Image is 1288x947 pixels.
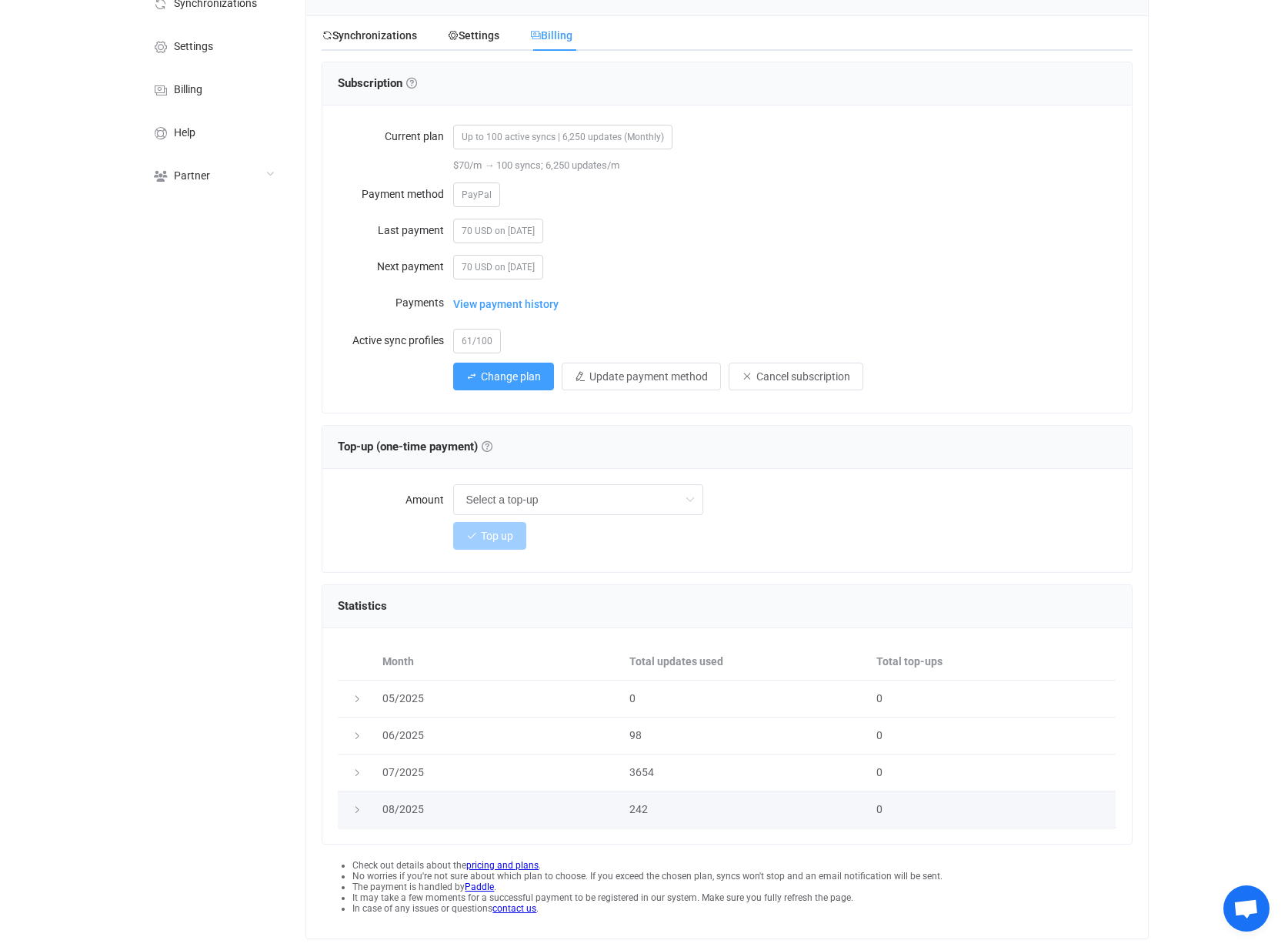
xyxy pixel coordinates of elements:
[136,110,290,153] a: Help
[589,370,708,383] span: Update payment method
[453,159,619,171] span: $70/m → 100 syncs; 6,250 updates/m
[869,653,1116,671] div: Total top-ups
[338,599,387,613] span: Statistics
[869,690,1116,708] div: 0
[338,251,453,282] label: Next payment
[338,325,453,356] label: Active sync profiles
[481,370,541,383] span: Change plan
[453,363,554,390] button: Change plan
[869,727,1116,745] div: 0
[322,29,417,42] span: Synchronizations
[622,764,869,781] div: 3654
[562,363,721,390] button: Update payment method
[338,484,453,515] label: Amount
[622,690,869,708] div: 0
[174,84,202,96] span: Billing
[756,370,850,383] span: Cancel subscription
[1223,885,1270,932] a: Open chat
[338,215,453,246] label: Last payment
[453,182,500,207] span: PayPal
[375,801,622,818] div: 08/2025
[375,764,622,781] div: 07/2025
[465,882,494,892] a: Paddle
[338,440,492,453] span: Top-up (one-time payment)
[448,29,499,42] span: Settings
[174,41,213,53] span: Settings
[453,329,501,353] span: 61/100
[338,287,453,318] label: Payments
[352,860,1132,871] li: Check out details about the .
[869,764,1116,781] div: 0
[136,24,290,67] a: Settings
[453,125,672,149] span: Up to 100 active syncs | 6,250 updates (Monthly)
[530,29,572,42] span: Billing
[453,219,543,243] span: 70 USD on [DATE]
[174,170,210,182] span: Partner
[375,653,622,671] div: Month
[622,727,869,745] div: 98
[453,289,559,320] span: View payment history
[375,727,622,745] div: 06/2025
[481,530,513,542] span: Top up
[352,882,1132,892] li: The payment is handled by .
[453,255,543,279] span: 70 USD on [DATE]
[453,484,703,515] input: Select a top-up
[729,363,863,390] button: Cancel subscription
[174,127,195,139] span: Help
[352,903,1132,914] li: In case of any issues or questions .
[492,903,536,914] a: contact us
[352,892,1132,903] li: It may take a few moments for a successful payment to be registered in our system. Make sure you ...
[338,121,453,152] label: Current plan
[352,871,1132,882] li: No worries if you're not sure about which plan to choose. If you exceed the chosen plan, syncs wo...
[375,690,622,708] div: 05/2025
[453,522,526,550] button: Top up
[869,801,1116,818] div: 0
[622,801,869,818] div: 242
[338,179,453,209] label: Payment method
[466,860,539,871] a: pricing and plans
[338,76,417,90] span: Subscription
[136,67,290,110] a: Billing
[622,653,869,671] div: Total updates used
